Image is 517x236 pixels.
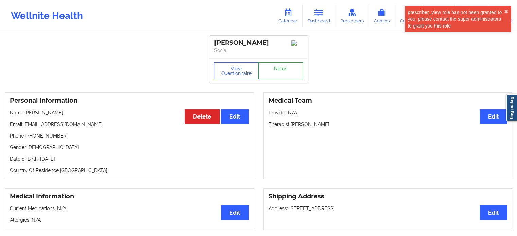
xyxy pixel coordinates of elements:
[269,97,507,105] h3: Medical Team
[10,121,249,128] p: Email: [EMAIL_ADDRESS][DOMAIN_NAME]
[214,47,303,54] p: Social
[504,9,508,14] button: close
[214,39,303,47] div: [PERSON_NAME]
[408,9,504,29] div: prescriber_view role has not been granted to you, please contact the super administrators to gran...
[269,193,507,200] h3: Shipping Address
[269,109,507,116] p: Provider: N/A
[291,40,303,46] img: Image%2Fplaceholer-image.png
[269,205,507,212] p: Address: [STREET_ADDRESS]
[10,167,249,174] p: Country Of Residence: [GEOGRAPHIC_DATA]
[506,94,517,121] a: Report Bug
[335,5,369,27] a: Prescribers
[214,62,259,79] button: View Questionnaire
[269,121,507,128] p: Therapist: [PERSON_NAME]
[480,109,507,124] button: Edit
[10,193,249,200] h3: Medical Information
[185,109,220,124] button: Delete
[10,132,249,139] p: Phone: [PHONE_NUMBER]
[10,109,249,116] p: Name: [PERSON_NAME]
[10,97,249,105] h3: Personal Information
[10,144,249,151] p: Gender: [DEMOGRAPHIC_DATA]
[303,5,335,27] a: Dashboard
[10,217,249,223] p: Allergies: N/A
[221,109,248,124] button: Edit
[10,156,249,162] p: Date of Birth: [DATE]
[395,5,423,27] a: Coaches
[221,205,248,220] button: Edit
[10,205,249,212] p: Current Medications: N/A
[368,5,395,27] a: Admins
[273,5,303,27] a: Calendar
[480,205,507,220] button: Edit
[258,62,303,79] a: Notes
